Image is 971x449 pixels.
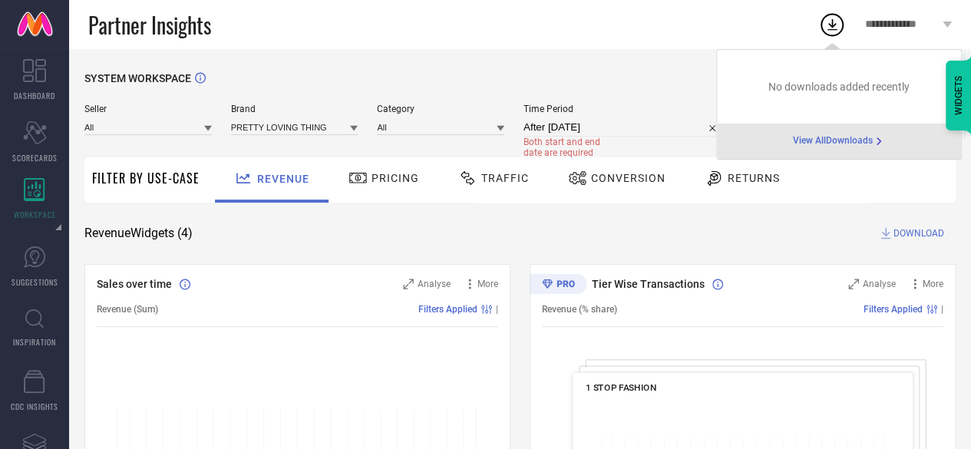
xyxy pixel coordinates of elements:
svg: Zoom [403,279,414,289]
span: More [477,279,498,289]
span: Both start and end date are required [523,137,616,158]
svg: Zoom [848,279,859,289]
span: Filters Applied [418,304,477,315]
span: CDC INSIGHTS [11,401,58,412]
span: Seller [84,104,212,114]
span: | [496,304,498,315]
span: No downloads added recently [768,81,910,93]
span: Partner Insights [88,9,211,41]
div: Open download page [793,135,885,147]
span: Traffic [481,172,529,184]
span: SYSTEM WORKSPACE [84,72,191,84]
span: Tier Wise Transactions [592,278,705,290]
div: Premium [530,274,586,297]
input: Select time period [523,118,723,137]
span: WORKSPACE [14,209,56,220]
span: Sales over time [97,278,172,290]
span: INSPIRATION [13,336,56,348]
span: Revenue [257,173,309,185]
span: View All Downloads [793,135,873,147]
span: SCORECARDS [12,152,58,163]
span: Revenue (% share) [542,304,617,315]
span: Analyse [863,279,896,289]
span: Brand [231,104,358,114]
span: Pricing [372,172,419,184]
span: More [923,279,943,289]
span: DOWNLOAD [893,226,944,241]
span: Revenue Widgets ( 4 ) [84,226,193,241]
span: 1 STOP FASHION [586,382,656,393]
span: Filters Applied [864,304,923,315]
span: Revenue (Sum) [97,304,158,315]
a: View AllDownloads [793,135,885,147]
span: Category [377,104,504,114]
span: Filter By Use-Case [92,169,200,187]
span: Time Period [523,104,723,114]
span: DASHBOARD [14,90,55,101]
div: Open download list [818,11,846,38]
span: Conversion [591,172,665,184]
span: SUGGESTIONS [12,276,58,288]
span: Analyse [418,279,451,289]
span: | [941,304,943,315]
span: Returns [728,172,780,184]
